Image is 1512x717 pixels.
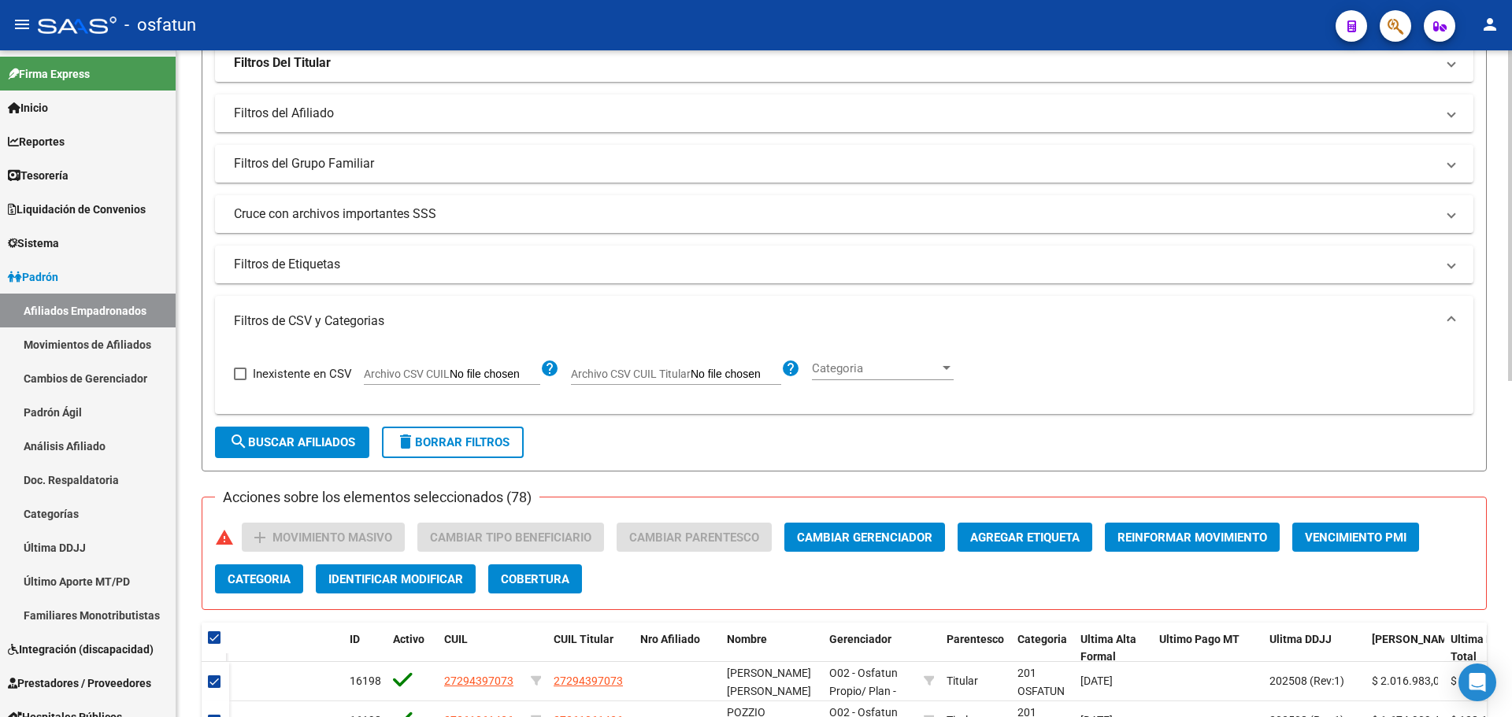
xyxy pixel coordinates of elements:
[8,201,146,218] span: Liquidación de Convenios
[253,364,352,383] span: Inexistente en CSV
[1458,663,1496,701] div: Open Intercom Messenger
[501,572,569,586] span: Cobertura
[350,633,360,645] span: ID
[640,633,700,645] span: Nro Afiliado
[829,685,896,715] span: / Plan - DOCENTE
[1011,623,1074,674] datatable-header-cell: Categoria
[1372,633,1457,645] span: [PERSON_NAME]
[547,623,634,674] datatable-header-cell: CUIL Titular
[316,564,476,593] button: Identificar Modificar
[8,235,59,252] span: Sistema
[229,432,248,451] mat-icon: search
[8,167,69,184] span: Tesorería
[1017,633,1067,645] span: Categoria
[947,674,978,687] span: Titular
[1153,623,1263,674] datatable-header-cell: Ultimo Pago MT
[554,633,613,645] span: CUIL Titular
[450,368,540,382] input: Archivo CSV CUIL
[234,312,1436,330] mat-panel-title: Filtros de CSV y Categorias
[1263,623,1366,674] datatable-header-cell: Ulitma DDJJ
[940,623,1011,674] datatable-header-cell: Parentesco
[721,623,823,674] datatable-header-cell: Nombre
[364,368,450,380] span: Archivo CSV CUIL
[272,530,392,545] span: Movimiento Masivo
[958,523,1092,552] button: Agregar Etiqueta
[417,523,604,552] button: Cambiar Tipo Beneficiario
[215,427,369,458] button: Buscar Afiliados
[1372,674,1446,687] span: $ 2.016.983,03
[234,105,1436,122] mat-panel-title: Filtros del Afiliado
[350,674,387,687] span: 161984
[396,435,510,449] span: Borrar Filtros
[234,155,1436,172] mat-panel-title: Filtros del Grupo Familiar
[124,8,196,43] span: - osfatun
[1305,530,1406,545] span: Vencimiento PMI
[691,368,781,382] input: Archivo CSV CUIL Titular
[8,133,65,150] span: Reportes
[1017,667,1094,715] span: 201 OSFATUN UNJAURETCHE
[1080,633,1136,663] span: Ultima Alta Formal
[1269,633,1332,645] span: Ulitma DDJJ
[242,523,405,552] button: Movimiento Masivo
[165,623,343,674] datatable-header-cell: Etiquetas
[823,623,917,674] datatable-header-cell: Gerenciador
[444,674,513,687] span: 27294397073
[229,435,355,449] span: Buscar Afiliados
[829,667,898,697] span: O02 - Osfatun Propio
[393,633,424,645] span: Activo
[970,530,1080,545] span: Agregar Etiqueta
[1269,674,1344,687] span: 202508 (Rev:1)
[1105,523,1280,552] button: Reinformar Movimiento
[215,145,1473,183] mat-expansion-panel-header: Filtros del Grupo Familiar
[1292,523,1419,552] button: Vencimiento PMI
[234,54,331,72] strong: Filtros Del Titular
[812,361,939,375] span: Categoria
[215,44,1473,82] mat-expansion-panel-header: Filtros Del Titular
[1117,530,1267,545] span: Reinformar Movimiento
[387,623,438,674] datatable-header-cell: Activo
[1366,623,1444,674] datatable-header-cell: Ultimo Sueldo
[571,368,691,380] span: Archivo CSV CUIL Titular
[829,633,891,645] span: Gerenciador
[215,486,539,508] h3: Acciones sobre los elementos seleccionados (78)
[727,667,811,697] span: [PERSON_NAME] [PERSON_NAME]
[215,94,1473,132] mat-expansion-panel-header: Filtros del Afiliado
[947,633,1004,645] span: Parentesco
[1159,633,1240,645] span: Ultimo Pago MT
[250,528,269,547] mat-icon: add
[430,530,591,545] span: Cambiar Tipo Beneficiario
[8,65,90,83] span: Firma Express
[444,633,468,645] span: CUIL
[234,205,1436,223] mat-panel-title: Cruce con archivos importantes SSS
[1480,15,1499,34] mat-icon: person
[8,268,58,286] span: Padrón
[1080,672,1147,690] div: [DATE]
[396,432,415,451] mat-icon: delete
[797,530,932,545] span: Cambiar Gerenciador
[784,523,945,552] button: Cambiar Gerenciador
[215,195,1473,233] mat-expansion-panel-header: Cruce con archivos importantes SSS
[8,99,48,116] span: Inicio
[781,359,800,378] mat-icon: help
[343,623,387,674] datatable-header-cell: ID
[328,572,463,586] span: Identificar Modificar
[215,528,234,547] mat-icon: warning
[234,256,1436,273] mat-panel-title: Filtros de Etiquetas
[228,572,291,586] span: Categoria
[629,530,759,545] span: Cambiar Parentesco
[634,623,721,674] datatable-header-cell: Nro Afiliado
[215,246,1473,283] mat-expansion-panel-header: Filtros de Etiquetas
[1074,623,1153,674] datatable-header-cell: Ultima Alta Formal
[617,523,772,552] button: Cambiar Parentesco
[8,641,154,658] span: Integración (discapacidad)
[13,15,31,34] mat-icon: menu
[540,359,559,378] mat-icon: help
[554,674,623,687] span: 27294397073
[215,346,1473,414] div: Filtros de CSV y Categorias
[727,633,767,645] span: Nombre
[8,674,151,692] span: Prestadores / Proveedores
[215,296,1473,346] mat-expansion-panel-header: Filtros de CSV y Categorias
[382,427,524,458] button: Borrar Filtros
[488,564,582,593] button: Cobertura
[215,564,303,593] button: Categoria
